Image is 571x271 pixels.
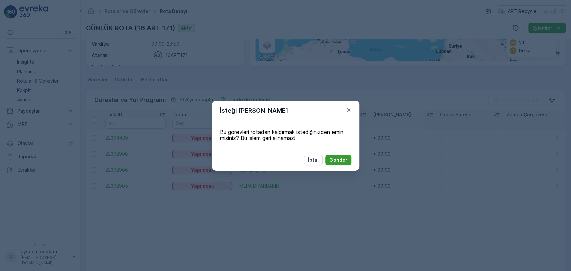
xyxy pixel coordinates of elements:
[325,155,351,165] button: Gönder
[304,155,323,165] button: İptal
[308,157,319,163] p: İptal
[212,121,359,149] div: Bu görevleri rotadan kaldırmak istediğinizden emin misiniz? Bu işlem geri alınamaz!
[220,106,288,115] p: İsteği [PERSON_NAME]
[329,157,347,163] p: Gönder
